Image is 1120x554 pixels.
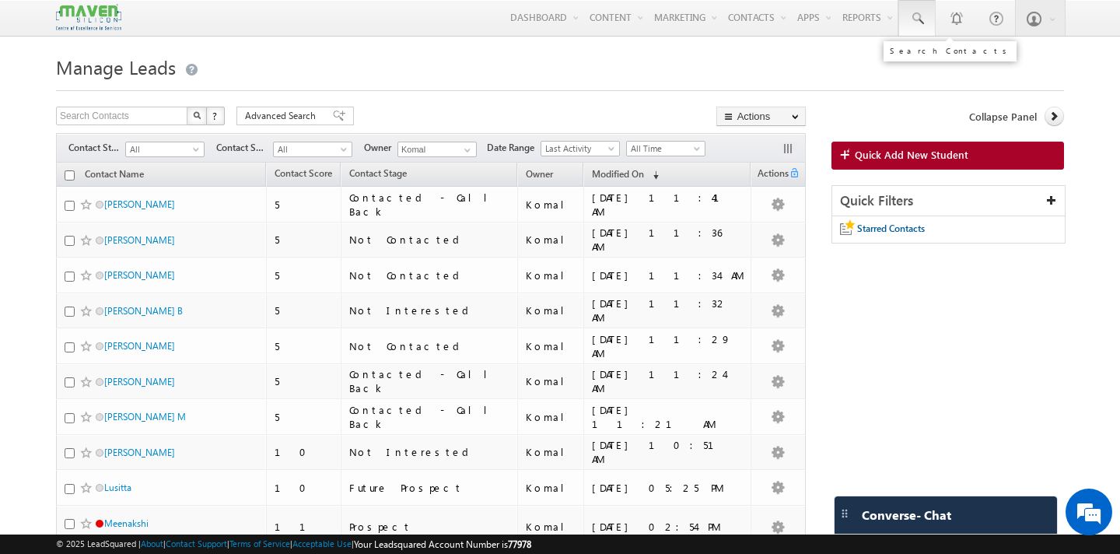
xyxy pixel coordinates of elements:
[541,142,615,156] span: Last Activity
[584,165,667,185] a: Modified On (sorted descending)
[626,141,705,156] a: All Time
[526,233,576,247] div: Komal
[292,538,352,549] a: Acceptable Use
[104,269,175,281] a: [PERSON_NAME]
[104,482,131,493] a: Lusitta
[831,142,1064,170] a: Quick Add New Student
[341,165,415,185] a: Contact Stage
[349,367,510,395] div: Contacted - Call Back
[104,376,175,387] a: [PERSON_NAME]
[126,142,200,156] span: All
[56,4,121,31] img: Custom Logo
[65,170,75,181] input: Check all records
[166,538,227,549] a: Contact Support
[349,445,510,459] div: Not Interested
[349,303,510,317] div: Not Interested
[857,223,925,234] span: Starred Contacts
[592,296,744,324] div: [DATE] 11:32 AM
[456,142,475,158] a: Show All Items
[104,340,175,352] a: [PERSON_NAME]
[751,165,789,185] span: Actions
[229,538,290,549] a: Terms of Service
[275,410,334,424] div: 5
[245,109,320,123] span: Advanced Search
[526,168,553,180] span: Owner
[526,303,576,317] div: Komal
[349,233,510,247] div: Not Contacted
[627,142,701,156] span: All Time
[526,374,576,388] div: Komal
[275,303,334,317] div: 5
[349,167,407,179] span: Contact Stage
[206,107,225,125] button: ?
[969,110,1037,124] span: Collapse Panel
[397,142,477,157] input: Type to Search
[275,268,334,282] div: 5
[349,481,510,495] div: Future Prospect
[592,403,744,431] div: [DATE] 11:21 AM
[275,374,334,388] div: 5
[56,54,176,79] span: Manage Leads
[832,186,1065,216] div: Quick Filters
[273,142,352,157] a: All
[526,481,576,495] div: Komal
[349,520,510,534] div: Prospect
[104,198,175,210] a: [PERSON_NAME]
[275,481,334,495] div: 10
[275,198,334,212] div: 5
[275,167,332,179] span: Contact Score
[526,339,576,353] div: Komal
[104,411,186,423] a: [PERSON_NAME] M
[275,445,334,459] div: 10
[364,141,397,155] span: Owner
[141,538,163,549] a: About
[349,191,510,219] div: Contacted - Call Back
[193,111,201,119] img: Search
[487,141,541,155] span: Date Range
[104,305,183,317] a: [PERSON_NAME] B
[862,508,951,522] span: Converse - Chat
[68,141,125,155] span: Contact Stage
[104,447,175,458] a: [PERSON_NAME]
[508,538,531,550] span: 77978
[56,537,531,552] span: © 2025 LeadSquared | | | | |
[274,142,348,156] span: All
[104,517,175,544] a: Meenakshi [PERSON_NAME]
[212,109,219,122] span: ?
[526,268,576,282] div: Komal
[592,438,744,466] div: [DATE] 10:51 AM
[275,520,334,534] div: 11
[646,169,659,181] span: (sorted descending)
[275,233,334,247] div: 5
[592,520,744,534] div: [DATE] 02:54 PM
[526,198,576,212] div: Komal
[77,166,152,186] a: Contact Name
[592,367,744,395] div: [DATE] 11:24 AM
[526,410,576,424] div: Komal
[890,46,1010,55] div: Search Contacts
[838,507,851,520] img: carter-drag
[267,165,340,185] a: Contact Score
[125,142,205,157] a: All
[592,332,744,360] div: [DATE] 11:29 AM
[855,148,968,162] span: Quick Add New Student
[541,141,620,156] a: Last Activity
[716,107,806,126] button: Actions
[592,481,744,495] div: [DATE] 05:25 PM
[354,538,531,550] span: Your Leadsquared Account Number is
[216,141,273,155] span: Contact Source
[526,520,576,534] div: Komal
[275,339,334,353] div: 5
[349,403,510,431] div: Contacted - Call Back
[592,191,744,219] div: [DATE] 11:41 AM
[592,226,744,254] div: [DATE] 11:36 AM
[526,445,576,459] div: Komal
[349,339,510,353] div: Not Contacted
[592,168,644,180] span: Modified On
[592,268,744,282] div: [DATE] 11:34 AM
[349,268,510,282] div: Not Contacted
[104,234,175,246] a: [PERSON_NAME]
